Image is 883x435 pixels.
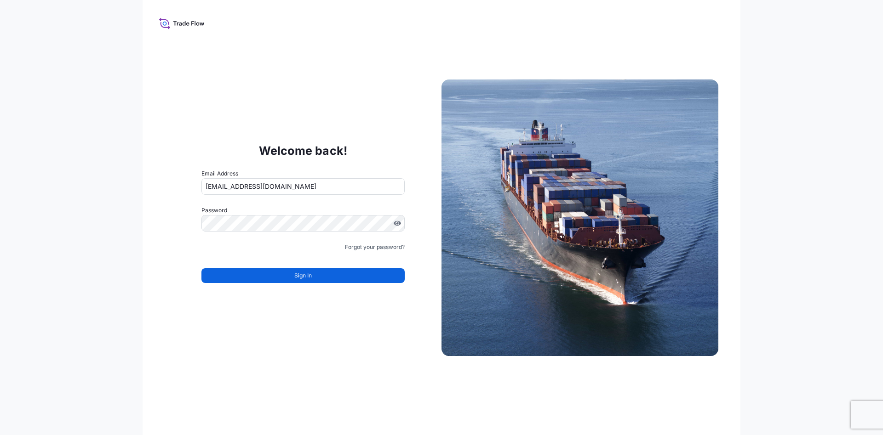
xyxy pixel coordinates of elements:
label: Email Address [201,169,238,178]
button: Sign In [201,268,405,283]
label: Password [201,206,405,215]
button: Show password [394,220,401,227]
p: Welcome back! [259,143,348,158]
a: Forgot your password? [345,243,405,252]
input: example@gmail.com [201,178,405,195]
img: Ship illustration [441,79,718,356]
span: Sign In [294,271,312,280]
